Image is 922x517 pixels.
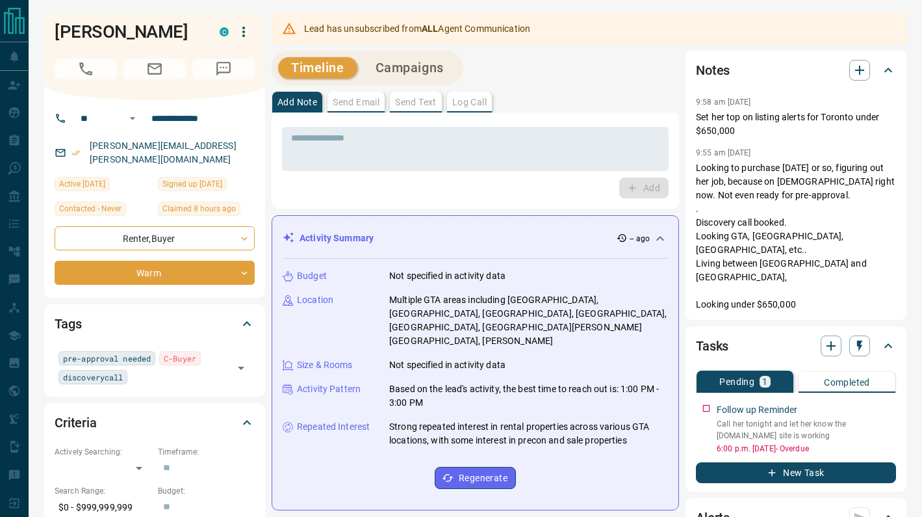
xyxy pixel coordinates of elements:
[71,148,81,157] svg: Email Verified
[297,420,370,434] p: Repeated Interest
[719,377,754,386] p: Pending
[696,161,896,312] p: Looking to purchase [DATE] or so, figuring out her job, because on [DEMOGRAPHIC_DATA] right now. ...
[63,352,151,365] span: pre-approval needed
[158,446,255,458] p: Timeframe:
[55,177,151,195] div: Sat Mar 29 2025
[435,467,516,489] button: Regenerate
[297,293,333,307] p: Location
[125,111,140,126] button: Open
[389,420,668,447] p: Strong repeated interest in rental properties across various GTA locations, with some interest in...
[220,27,229,36] div: condos.ca
[696,462,896,483] button: New Task
[278,57,357,79] button: Timeline
[283,226,668,250] div: Activity Summary-- ago
[158,177,255,195] div: Sat Oct 31 2020
[59,178,105,191] span: Active [DATE]
[696,111,896,138] p: Set her top on listing alerts for Toronto under $650,000
[717,443,896,455] p: 6:00 p.m. [DATE] - Overdue
[717,418,896,442] p: Call her tonight and let her know the [DOMAIN_NAME] site is working
[696,148,751,157] p: 9:55 am [DATE]
[762,377,767,386] p: 1
[162,178,222,191] span: Signed up [DATE]
[232,359,250,377] button: Open
[158,202,255,220] div: Wed Oct 15 2025
[297,382,361,396] p: Activity Pattern
[123,59,186,79] span: Email
[696,336,728,356] h2: Tasks
[158,485,255,497] p: Budget:
[422,23,438,34] strong: ALL
[55,226,255,250] div: Renter , Buyer
[297,358,353,372] p: Size & Rooms
[55,407,255,438] div: Criteria
[696,330,896,362] div: Tasks
[55,313,81,334] h2: Tags
[389,358,506,372] p: Not specified in activity data
[63,371,123,384] span: discoverycall
[389,293,668,348] p: Multiple GTA areas including [GEOGRAPHIC_DATA], [GEOGRAPHIC_DATA], [GEOGRAPHIC_DATA], [GEOGRAPHIC...
[164,352,196,365] span: C-Buyer
[55,308,255,339] div: Tags
[297,269,327,283] p: Budget
[59,202,122,215] span: Contacted - Never
[162,202,236,215] span: Claimed 8 hours ago
[55,59,117,79] span: Call
[717,403,797,417] p: Follow up Reminder
[55,21,200,42] h1: [PERSON_NAME]
[696,98,751,107] p: 9:58 am [DATE]
[55,261,255,285] div: Warm
[90,140,237,165] a: [PERSON_NAME][EMAIL_ADDRESS][PERSON_NAME][DOMAIN_NAME]
[55,446,151,458] p: Actively Searching:
[389,382,668,410] p: Based on the lead's activity, the best time to reach out is: 1:00 PM - 3:00 PM
[304,17,530,40] div: Lead has unsubscribed from Agent Communication
[389,269,506,283] p: Not specified in activity data
[824,378,870,387] p: Completed
[277,98,317,107] p: Add Note
[192,59,255,79] span: Message
[630,233,650,245] p: -- ago
[696,60,730,81] h2: Notes
[363,57,457,79] button: Campaigns
[300,232,374,245] p: Activity Summary
[55,412,97,433] h2: Criteria
[55,485,151,497] p: Search Range:
[696,55,896,86] div: Notes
